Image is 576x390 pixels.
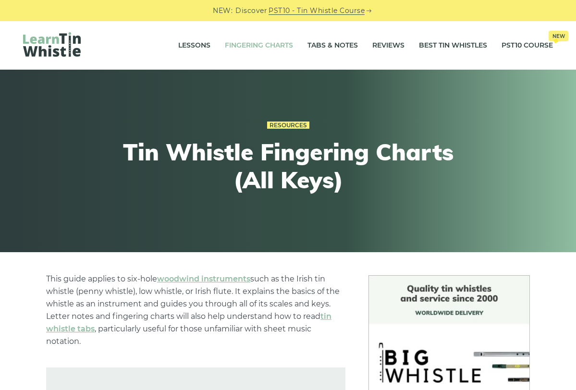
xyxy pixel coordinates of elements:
[549,31,568,41] span: New
[225,34,293,58] a: Fingering Charts
[111,138,465,194] h1: Tin Whistle Fingering Charts (All Keys)
[46,273,345,348] p: This guide applies to six-hole such as the Irish tin whistle (penny whistle), low whistle, or Iri...
[178,34,210,58] a: Lessons
[372,34,404,58] a: Reviews
[307,34,358,58] a: Tabs & Notes
[23,32,81,57] img: LearnTinWhistle.com
[419,34,487,58] a: Best Tin Whistles
[157,274,250,283] a: woodwind instruments
[267,122,309,129] a: Resources
[502,34,553,58] a: PST10 CourseNew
